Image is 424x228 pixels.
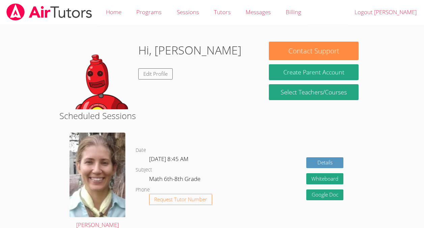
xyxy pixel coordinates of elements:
dt: Phone [136,186,150,194]
img: default.png [65,42,133,109]
img: airtutors_banner-c4298cdbf04f3fff15de1276eac7730deb9818008684d7c2e4769d2f7ddbe033.png [6,3,93,21]
span: Messages [246,8,271,16]
h2: Scheduled Sessions [59,109,365,122]
span: [DATE] 8:45 AM [149,155,189,163]
button: Request Tutor Number [149,194,212,205]
a: Google Doc [306,189,343,201]
dd: Math 6th-8th Grade [149,174,202,186]
button: Whiteboard [306,173,343,184]
a: Details [306,157,343,168]
dt: Subject [136,166,152,174]
a: Edit Profile [138,68,173,79]
span: Request Tutor Number [154,197,207,202]
button: Create Parent Account [269,64,358,80]
button: Contact Support [269,42,358,60]
dt: Date [136,146,146,155]
a: Select Teachers/Courses [269,84,358,100]
img: Screenshot%202024-09-06%20202226%20-%20Cropped.png [69,133,125,217]
h1: Hi, [PERSON_NAME] [138,42,242,59]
